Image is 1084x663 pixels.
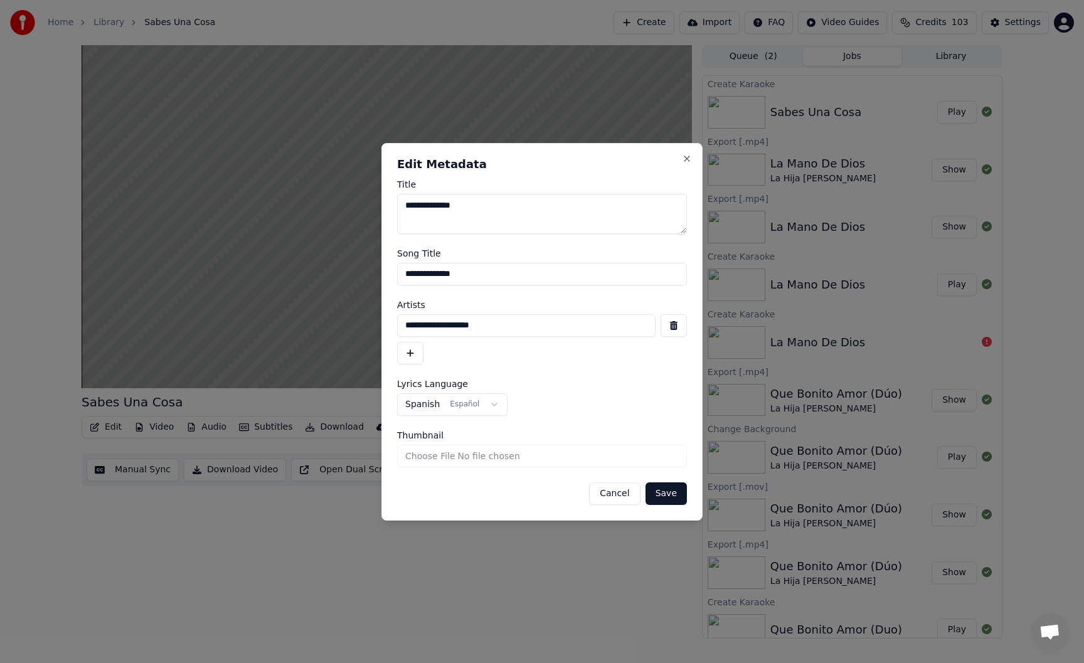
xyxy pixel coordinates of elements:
[646,482,687,505] button: Save
[397,249,687,258] label: Song Title
[397,379,468,388] span: Lyrics Language
[397,159,687,170] h2: Edit Metadata
[397,431,444,440] span: Thumbnail
[397,300,687,309] label: Artists
[589,482,640,505] button: Cancel
[397,180,687,189] label: Title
